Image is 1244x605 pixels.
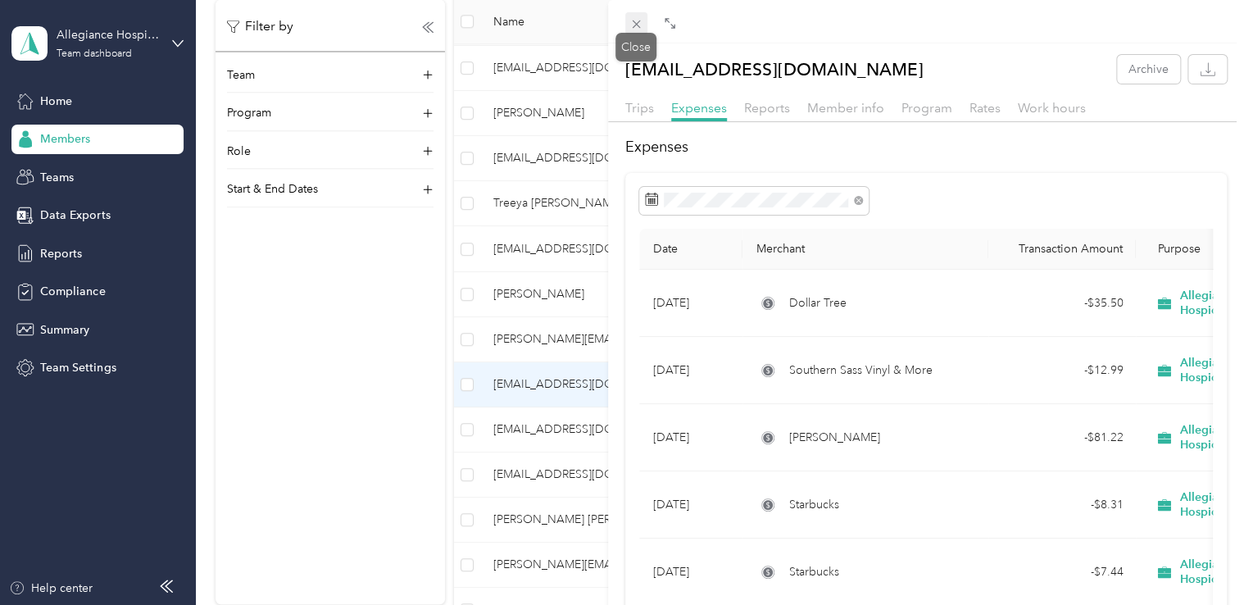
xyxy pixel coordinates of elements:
[615,33,656,61] div: Close
[639,270,742,337] td: [DATE]
[742,229,988,270] th: Merchant
[639,471,742,539] td: [DATE]
[1001,429,1123,447] div: - $81.22
[1152,513,1244,605] iframe: Everlance-gr Chat Button Frame
[807,100,884,116] span: Member info
[789,294,847,312] span: Dollar Tree
[1018,100,1086,116] span: Work hours
[744,100,790,116] span: Reports
[901,100,952,116] span: Program
[789,429,880,447] span: [PERSON_NAME]
[1001,362,1123,380] div: - $12.99
[789,362,933,380] span: Southern Sass Vinyl & More
[639,229,742,270] th: Date
[625,136,1227,158] h2: Expenses
[789,563,839,581] span: Starbucks
[1001,294,1123,312] div: - $35.50
[625,100,654,116] span: Trips
[1001,496,1123,514] div: - $8.31
[639,404,742,471] td: [DATE]
[988,229,1136,270] th: Transaction Amount
[1001,563,1123,581] div: - $7.44
[789,496,839,514] span: Starbucks
[1117,55,1180,84] button: Archive
[671,100,727,116] span: Expenses
[969,100,1001,116] span: Rates
[625,55,924,84] p: [EMAIL_ADDRESS][DOMAIN_NAME]
[1149,242,1201,256] span: Purpose
[639,337,742,404] td: [DATE]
